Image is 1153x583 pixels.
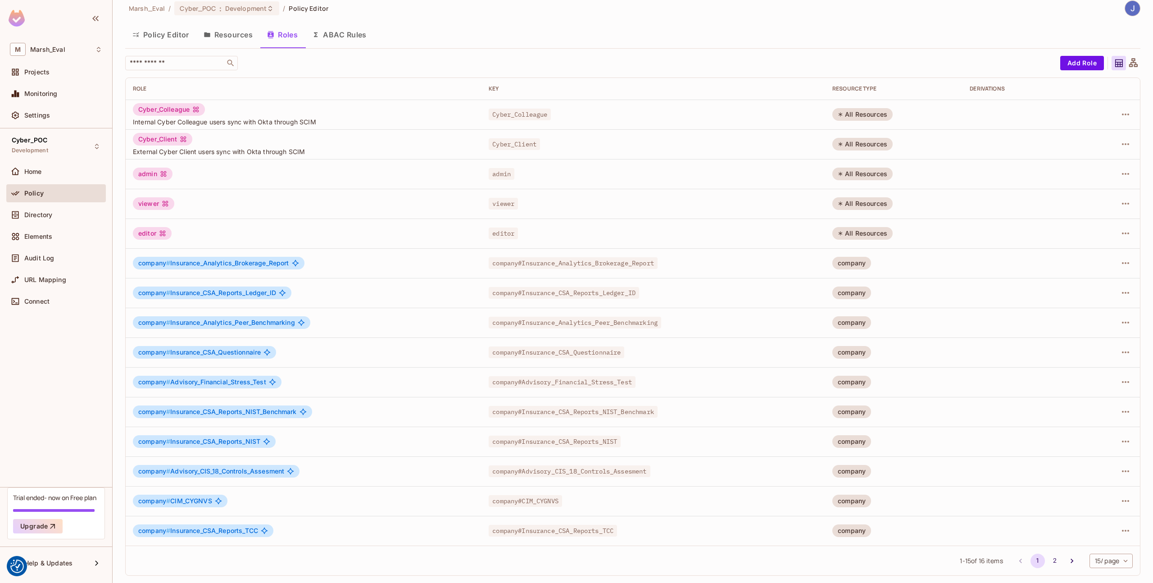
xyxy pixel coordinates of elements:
[138,438,260,445] span: Insurance_CSA_Reports_NIST
[24,255,54,262] span: Audit Log
[24,276,66,283] span: URL Mapping
[24,68,50,76] span: Projects
[138,349,261,356] span: Insurance_CSA_Questionnaire
[12,137,47,144] span: Cyber_POC
[1089,554,1133,568] div: 15 / page
[166,348,170,356] span: #
[832,287,871,299] div: company
[10,560,24,573] button: Consent Preferences
[24,190,44,197] span: Policy
[960,556,1003,566] span: 1 - 15 of 16 items
[138,527,170,534] span: company
[832,168,893,180] div: All Resources
[1060,56,1104,70] button: Add Role
[24,90,58,97] span: Monitoring
[489,346,624,358] span: company#Insurance_CSA_Questionnaire
[489,465,650,477] span: company#Advisory_CIS_18_Controls_Assesment
[196,23,260,46] button: Resources
[24,112,50,119] span: Settings
[832,316,871,329] div: company
[138,468,284,475] span: Advisory_CIS_18_Controls_Assesment
[489,85,818,92] div: Key
[1030,554,1045,568] button: page 1
[489,525,617,537] span: company#Insurance_CSA_Reports_TCC
[1065,554,1079,568] button: Go to next page
[489,198,518,210] span: viewer
[832,376,871,388] div: company
[832,435,871,448] div: company
[138,408,170,415] span: company
[133,227,172,240] div: editor
[832,257,871,269] div: company
[832,85,955,92] div: RESOURCE TYPE
[166,467,170,475] span: #
[12,147,48,154] span: Development
[24,211,52,219] span: Directory
[10,560,24,573] img: Revisit consent button
[138,527,258,534] span: Insurance_CSA_Reports_TCC
[832,465,871,478] div: company
[180,4,215,13] span: Cyber_POC
[133,168,172,180] div: admin
[305,23,374,46] button: ABAC Rules
[138,348,170,356] span: company
[133,118,474,126] span: Internal Cyber Colleague users sync with Okta through SCIM
[489,168,514,180] span: admin
[138,319,170,326] span: company
[24,560,73,567] span: Help & Updates
[138,497,170,505] span: company
[133,147,474,156] span: External Cyber Client users sync with Okta through SCIM
[30,46,65,53] span: Workspace: Marsh_Eval
[138,319,295,326] span: Insurance_Analytics_Peer_Benchmarking
[138,437,170,445] span: company
[166,259,170,267] span: #
[168,4,171,13] li: /
[219,5,222,12] span: :
[489,436,621,447] span: company#Insurance_CSA_Reports_NIST
[138,260,289,267] span: Insurance_Analytics_Brokerage_Report
[832,197,893,210] div: All Resources
[133,197,174,210] div: viewer
[138,408,297,415] span: Insurance_CSA_Reports_NIST_Benchmark
[489,257,658,269] span: company#Insurance_Analytics_Brokerage_Report
[1048,554,1062,568] button: Go to page 2
[832,346,871,359] div: company
[489,376,636,388] span: company#Advisory_Financial_Stress_Test
[133,133,192,146] div: Cyber_Client
[489,287,639,299] span: company#Insurance_CSA_Reports_Ledger_ID
[832,227,893,240] div: All Resources
[125,23,196,46] button: Policy Editor
[970,85,1080,92] div: Derivations
[1012,554,1080,568] nav: pagination navigation
[832,405,871,418] div: company
[166,497,170,505] span: #
[166,408,170,415] span: #
[10,43,26,56] span: M
[283,4,285,13] li: /
[24,298,50,305] span: Connect
[129,4,165,13] span: the active workspace
[260,23,305,46] button: Roles
[166,289,170,296] span: #
[138,378,266,386] span: Advisory_Financial_Stress_Test
[832,495,871,507] div: company
[13,519,63,533] button: Upgrade
[133,103,205,116] div: Cyber_Colleague
[166,437,170,445] span: #
[133,85,474,92] div: Role
[24,233,52,240] span: Elements
[13,493,96,502] div: Trial ended- now on Free plan
[832,108,893,121] div: All Resources
[1125,1,1140,16] img: Jose Basanta
[489,109,551,120] span: Cyber_Colleague
[24,168,42,175] span: Home
[138,259,170,267] span: company
[138,497,212,505] span: CIM_CYGNVS
[832,138,893,150] div: All Resources
[289,4,328,13] span: Policy Editor
[489,138,540,150] span: Cyber_Client
[166,378,170,386] span: #
[166,319,170,326] span: #
[489,495,562,507] span: company#CIM_CYGNVS
[166,527,170,534] span: #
